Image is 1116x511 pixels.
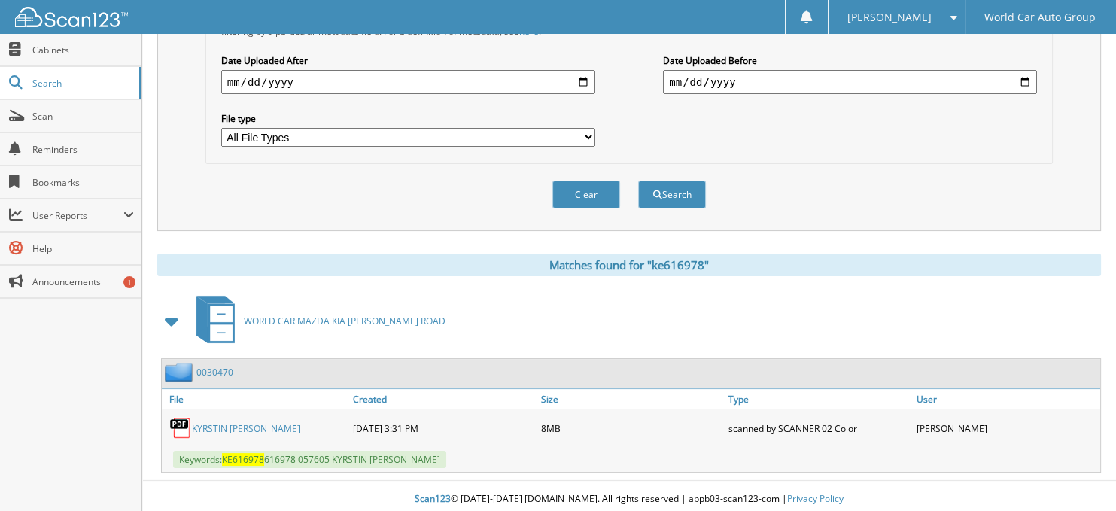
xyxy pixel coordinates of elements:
[221,70,595,94] input: start
[913,389,1100,409] a: User
[32,242,134,255] span: Help
[32,143,134,156] span: Reminders
[725,413,912,443] div: scanned by SCANNER 02 Color
[244,315,445,327] span: WORLD CAR MAZDA KIA [PERSON_NAME] ROAD
[663,54,1037,67] label: Date Uploaded Before
[638,181,706,208] button: Search
[663,70,1037,94] input: end
[32,44,134,56] span: Cabinets
[123,276,135,288] div: 1
[32,275,134,288] span: Announcements
[15,7,128,27] img: scan123-logo-white.svg
[349,389,537,409] a: Created
[349,413,537,443] div: [DATE] 3:31 PM
[913,413,1100,443] div: [PERSON_NAME]
[32,176,134,189] span: Bookmarks
[415,492,451,505] span: Scan123
[32,77,132,90] span: Search
[984,13,1096,22] span: World Car Auto Group
[787,492,844,505] a: Privacy Policy
[32,209,123,222] span: User Reports
[32,110,134,123] span: Scan
[169,417,192,440] img: PDF.png
[221,112,595,125] label: File type
[847,13,932,22] span: [PERSON_NAME]
[537,389,725,409] a: Size
[552,181,620,208] button: Clear
[222,453,264,466] span: KE616978
[537,413,725,443] div: 8MB
[165,363,196,382] img: folder2.png
[187,291,445,351] a: WORLD CAR MAZDA KIA [PERSON_NAME] ROAD
[221,54,595,67] label: Date Uploaded After
[196,366,233,379] a: 0030470
[173,451,446,468] span: Keywords: 616978 057605 KYRSTIN [PERSON_NAME]
[192,422,300,435] a: KYRSTIN [PERSON_NAME]
[162,389,349,409] a: File
[157,254,1101,276] div: Matches found for "ke616978"
[725,389,912,409] a: Type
